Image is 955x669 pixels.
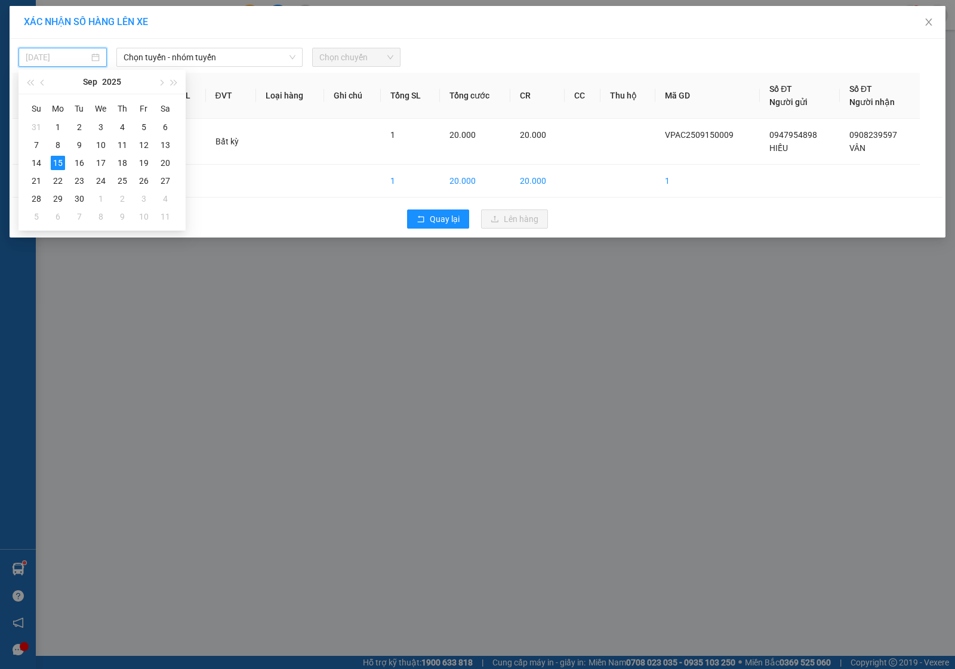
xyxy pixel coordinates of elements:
div: 10 [137,209,151,224]
th: Ghi chú [324,73,381,119]
td: 2025-09-22 [47,172,69,190]
td: 2025-09-17 [90,154,112,172]
td: 2025-09-12 [133,136,155,154]
div: 9 [72,138,87,152]
td: 2025-09-14 [26,154,47,172]
td: 2025-09-06 [155,118,176,136]
div: 14 [29,156,44,170]
td: 2025-09-30 [69,190,90,208]
div: 0766949921 [10,39,94,56]
div: TRÂM [10,24,94,39]
th: CC [565,73,600,119]
div: 30 [72,192,87,206]
div: 5 [137,120,151,134]
button: Sep [83,70,97,94]
span: close [924,17,934,27]
div: 4 [115,120,130,134]
div: 12 [137,138,151,152]
div: 20 [158,156,172,170]
td: 2025-09-29 [47,190,69,208]
th: Su [26,99,47,118]
td: 2025-09-09 [69,136,90,154]
div: 27 [158,174,172,188]
th: Fr [133,99,155,118]
span: Chọn chuyến [319,48,393,66]
th: Loại hàng [256,73,324,119]
th: We [90,99,112,118]
div: 29 [51,192,65,206]
td: 2025-09-02 [69,118,90,136]
div: 6 [158,120,172,134]
span: Quay lại [430,212,460,226]
td: 2025-09-21 [26,172,47,190]
div: 16 [72,156,87,170]
th: Sa [155,99,176,118]
div: 18 [115,156,130,170]
th: Mo [47,99,69,118]
td: 2025-10-05 [26,208,47,226]
div: 4 [158,192,172,206]
td: 1 [655,165,760,198]
span: Nhận: [102,11,131,24]
div: 5 [29,209,44,224]
span: Người gửi [769,97,808,107]
td: 2025-09-23 [69,172,90,190]
span: Chưa : [100,80,128,93]
td: 2025-09-16 [69,154,90,172]
th: Th [112,99,133,118]
th: Thu hộ [600,73,655,119]
div: 8 [51,138,65,152]
button: uploadLên hàng [481,209,548,229]
th: STT [13,73,54,119]
td: 2025-09-08 [47,136,69,154]
td: 2025-09-07 [26,136,47,154]
span: Người nhận [849,97,895,107]
td: 20.000 [440,165,510,198]
th: Tổng cước [440,73,510,119]
div: 2 [72,120,87,134]
div: 20.000 [100,77,224,94]
div: 15 [51,156,65,170]
div: 31 [29,120,44,134]
span: Chọn tuyến - nhóm tuyến [124,48,295,66]
div: VP [GEOGRAPHIC_DATA] [102,10,223,39]
td: 2025-10-11 [155,208,176,226]
div: 25 [115,174,130,188]
td: 2025-09-20 [155,154,176,172]
button: 2025 [102,70,121,94]
td: 2025-09-28 [26,190,47,208]
th: Tu [69,99,90,118]
th: ĐVT [206,73,257,119]
span: 20.000 [449,130,476,140]
span: Gửi: [10,11,29,24]
div: 3 [137,192,151,206]
td: 2025-10-01 [90,190,112,208]
div: 19 [137,156,151,170]
div: 21 [29,174,44,188]
div: 2 [115,192,130,206]
th: SL [171,73,205,119]
div: TRÂM [102,39,223,53]
span: rollback [417,215,425,224]
input: 15/09/2025 [26,51,89,64]
span: VPAC2509150009 [665,130,734,140]
span: Số ĐT [769,84,792,94]
td: 2025-10-03 [133,190,155,208]
span: Số ĐT [849,84,872,94]
th: CR [510,73,565,119]
td: 2025-10-06 [47,208,69,226]
div: 11 [115,138,130,152]
td: 2025-09-19 [133,154,155,172]
div: 7 [29,138,44,152]
div: 23 [72,174,87,188]
div: 24 [94,174,108,188]
span: down [289,54,296,61]
div: 11 [158,209,172,224]
span: 20.000 [520,130,546,140]
td: 2025-09-01 [47,118,69,136]
span: VÂN [849,143,865,153]
div: 28 [29,192,44,206]
div: 0766949921 [102,53,223,70]
div: 10 [94,138,108,152]
td: 2025-09-11 [112,136,133,154]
